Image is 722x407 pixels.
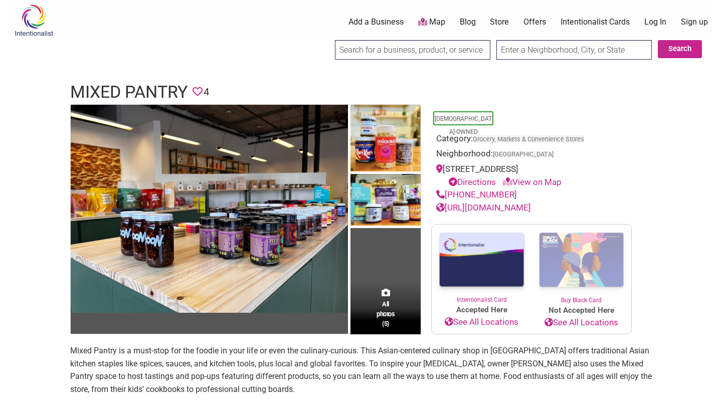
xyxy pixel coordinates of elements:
[503,177,562,187] a: View on Map
[644,17,666,28] a: Log In
[561,17,630,28] a: Intentionalist Cards
[490,17,509,28] a: Store
[432,316,531,329] a: See All Locations
[658,40,702,58] button: Search
[204,84,209,100] span: 4
[432,225,531,295] img: Intentionalist Card
[449,177,496,187] a: Directions
[418,17,445,28] a: Map
[435,115,492,135] a: [DEMOGRAPHIC_DATA]-Owned
[436,202,531,213] a: [URL][DOMAIN_NAME]
[681,17,708,28] a: Sign up
[432,225,531,304] a: Intentionalist Card
[436,189,517,199] a: [PHONE_NUMBER]
[193,84,203,100] span: You must be logged in to save favorites.
[348,17,404,28] a: Add a Business
[70,344,652,395] p: Mixed Pantry is a must-stop for the foodie in your life or even the culinary-curious. This Asian-...
[10,4,58,37] img: Intentionalist
[493,151,554,158] span: [GEOGRAPHIC_DATA]
[436,147,627,163] div: Neighborhood:
[460,17,476,28] a: Blog
[531,305,631,316] span: Not Accepted Here
[531,225,631,296] img: Buy Black Card
[496,40,652,60] input: Enter a Neighborhood, City, or State
[436,132,627,148] div: Category:
[473,135,584,143] a: Grocery, Markets & Convenience Stores
[436,163,627,188] div: [STREET_ADDRESS]
[531,316,631,329] a: See All Locations
[523,17,546,28] a: Offers
[432,304,531,316] span: Accepted Here
[350,105,421,174] img: Mixed Pantry products
[70,80,188,104] h1: Mixed Pantry
[71,105,348,313] img: Mixed Pantry interior
[377,299,395,328] span: All photos (5)
[335,40,490,60] input: Search for a business, product, or service
[531,225,631,305] a: Buy Black Card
